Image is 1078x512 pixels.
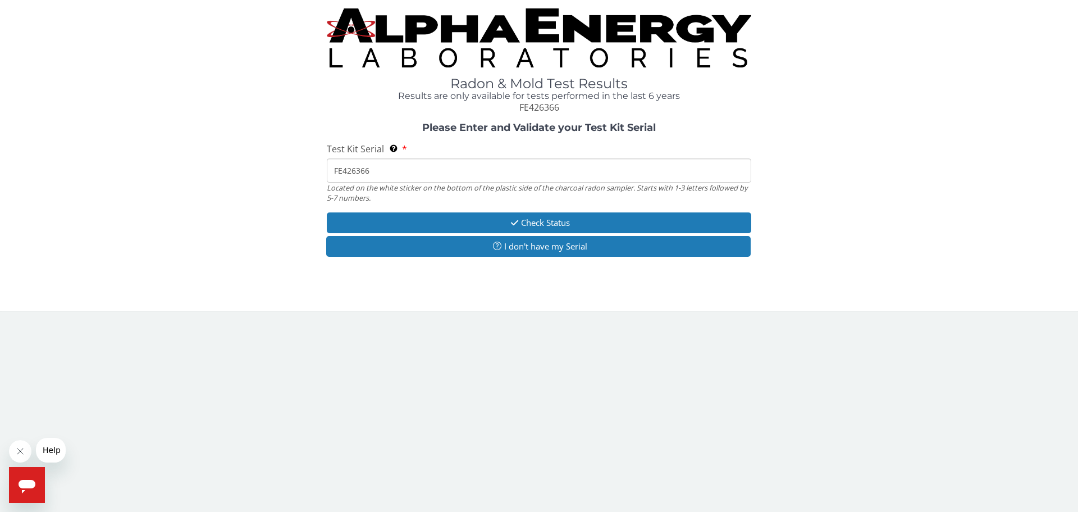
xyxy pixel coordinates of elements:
div: Located on the white sticker on the bottom of the plastic side of the charcoal radon sampler. Sta... [327,183,751,203]
button: I don't have my Serial [326,236,751,257]
iframe: Message from company [36,438,66,463]
button: Check Status [327,212,751,233]
iframe: Button to launch messaging window [9,467,45,503]
strong: Please Enter and Validate your Test Kit Serial [422,121,656,134]
span: Test Kit Serial [327,143,384,155]
iframe: Close message [9,440,31,463]
h1: Radon & Mold Test Results [327,76,751,91]
span: FE426366 [519,101,559,114]
h4: Results are only available for tests performed in the last 6 years [327,91,751,101]
img: TightCrop.jpg [327,8,751,67]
